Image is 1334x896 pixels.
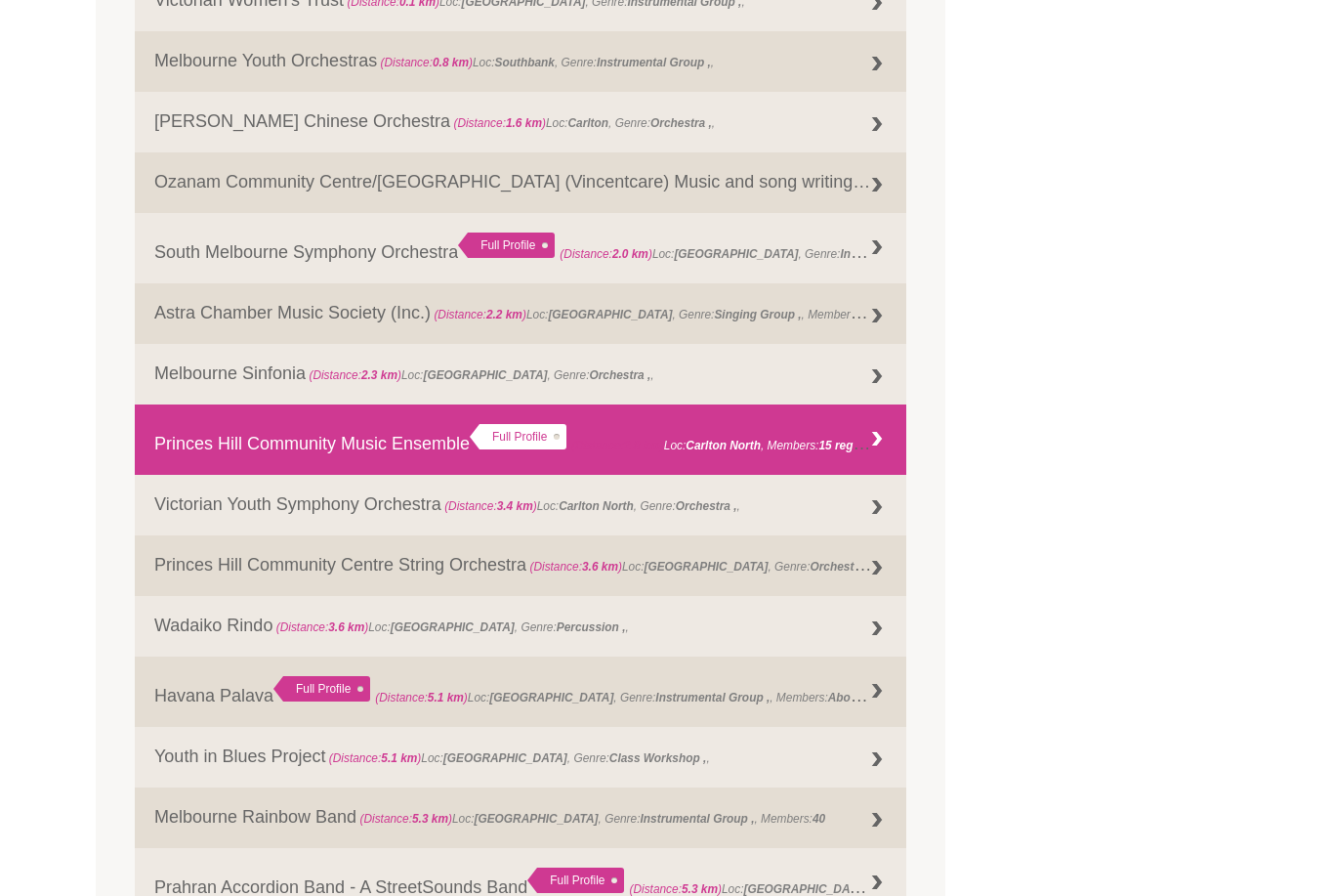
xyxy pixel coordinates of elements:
[559,499,634,513] strong: Carlton North
[135,788,906,848] a: Melbourne Rainbow Band (Distance:5.3 km)Loc:[GEOGRAPHIC_DATA], Genre:Instrumental Group ,, Member...
[818,434,880,453] strong: 15 regulars
[135,596,906,657] a: Wadaiko Rindo (Distance:3.6 km)Loc:[GEOGRAPHIC_DATA], Genre:Percussion ,,
[494,56,554,69] strong: Southbank
[443,751,567,765] strong: [GEOGRAPHIC_DATA]
[624,439,660,452] strong: 2.8 km
[135,405,906,475] a: Princes Hill Community Music Ensemble Full Profile (Distance:2.8 km)Loc:Carlton North, Members:15...
[497,499,533,513] strong: 3.4 km
[135,92,906,152] a: [PERSON_NAME] Chinese Orchestra (Distance:1.6 km)Loc:Carlton, Genre:Orchestra ,,
[325,751,709,765] span: Loc: , Genre: ,
[644,560,768,574] strong: [GEOGRAPHIC_DATA]
[380,56,473,69] span: (Distance: )
[434,308,526,321] span: (Distance: )
[450,116,715,130] span: Loc: , Genre: ,
[571,439,664,452] span: (Distance: )
[273,676,370,702] div: Full Profile
[328,620,364,634] strong: 3.6 km
[506,116,542,130] strong: 1.6 km
[527,868,624,893] div: Full Profile
[567,116,608,130] strong: Carlton
[441,499,740,513] span: Loc: , Genre: ,
[272,620,628,634] span: Loc: , Genre: ,
[356,812,825,826] span: Loc: , Genre: , Members:
[412,812,448,826] strong: 5.3 km
[431,303,963,322] span: Loc: , Genre: , Members:
[840,242,954,262] strong: Instrumental Group ,
[486,308,522,321] strong: 2.2 km
[548,308,672,321] strong: [GEOGRAPHIC_DATA]
[526,555,874,575] span: Loc: , Genre: ,
[470,424,566,449] div: Full Profile
[582,560,618,574] strong: 3.6 km
[135,152,906,213] a: Ozanam Community Centre/[GEOGRAPHIC_DATA] (Vincentcare) Music and song writing therapy groups
[391,620,515,634] strong: [GEOGRAPHIC_DATA]
[810,555,871,575] strong: Orchestra ,
[714,308,801,321] strong: Singing Group ,
[458,233,555,258] div: Full Profile
[641,812,755,826] strong: Instrumental Group ,
[674,247,798,261] strong: [GEOGRAPHIC_DATA]
[686,439,761,452] strong: Carlton North
[135,535,906,596] a: Princes Hill Community Centre String Orchestra (Distance:3.6 km)Loc:[GEOGRAPHIC_DATA], Genre:Orch...
[375,691,468,704] span: (Distance: )
[381,751,417,765] strong: 5.1 km
[135,727,906,788] a: Youth in Blues Project (Distance:5.1 km)Loc:[GEOGRAPHIC_DATA], Genre:Class Workshop ,,
[557,620,626,634] strong: Percussion ,
[560,242,957,262] span: Loc: , Genre: ,
[474,812,598,826] strong: [GEOGRAPHIC_DATA]
[309,368,401,382] span: (Distance: )
[306,368,653,382] span: Loc: , Genre: ,
[560,247,652,261] span: (Distance: )
[135,213,906,283] a: South Melbourne Symphony Orchestra Full Profile (Distance:2.0 km)Loc:[GEOGRAPHIC_DATA], Genre:Ins...
[650,116,712,130] strong: Orchestra ,
[828,686,878,705] strong: About 18
[361,368,397,382] strong: 2.3 km
[135,283,906,344] a: Astra Chamber Music Society (Inc.) (Distance:2.2 km)Loc:[GEOGRAPHIC_DATA], Genre:Singing Group ,,...
[589,368,650,382] strong: Orchestra ,
[676,499,737,513] strong: Orchestra ,
[609,751,707,765] strong: Class Workshop ,
[489,691,613,704] strong: [GEOGRAPHIC_DATA]
[597,56,711,69] strong: Instrumental Group ,
[377,56,714,69] span: Loc: , Genre: ,
[433,56,469,69] strong: 0.8 km
[428,691,464,704] strong: 5.1 km
[135,344,906,405] a: Melbourne Sinfonia (Distance:2.3 km)Loc:[GEOGRAPHIC_DATA], Genre:Orchestra ,,
[655,691,770,704] strong: Instrumental Group ,
[529,560,622,574] span: (Distance: )
[276,620,369,634] span: (Distance: )
[612,247,648,261] strong: 2.0 km
[682,882,718,896] strong: 5.3 km
[423,368,547,382] strong: [GEOGRAPHIC_DATA]
[629,882,722,896] span: (Distance: )
[571,434,881,453] span: Loc: , Members:
[329,751,422,765] span: (Distance: )
[135,475,906,535] a: Victorian Youth Symphony Orchestra (Distance:3.4 km)Loc:Carlton North, Genre:Orchestra ,,
[135,657,906,727] a: Havana Palava Full Profile (Distance:5.1 km)Loc:[GEOGRAPHIC_DATA], Genre:Instrumental Group ,, Me...
[444,499,537,513] span: (Distance: )
[135,31,906,92] a: Melbourne Youth Orchestras (Distance:0.8 km)Loc:Southbank, Genre:Instrumental Group ,,
[359,812,452,826] span: (Distance: )
[813,812,825,826] strong: 40
[375,686,877,705] span: Loc: , Genre: , Members:
[453,116,546,130] span: (Distance: )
